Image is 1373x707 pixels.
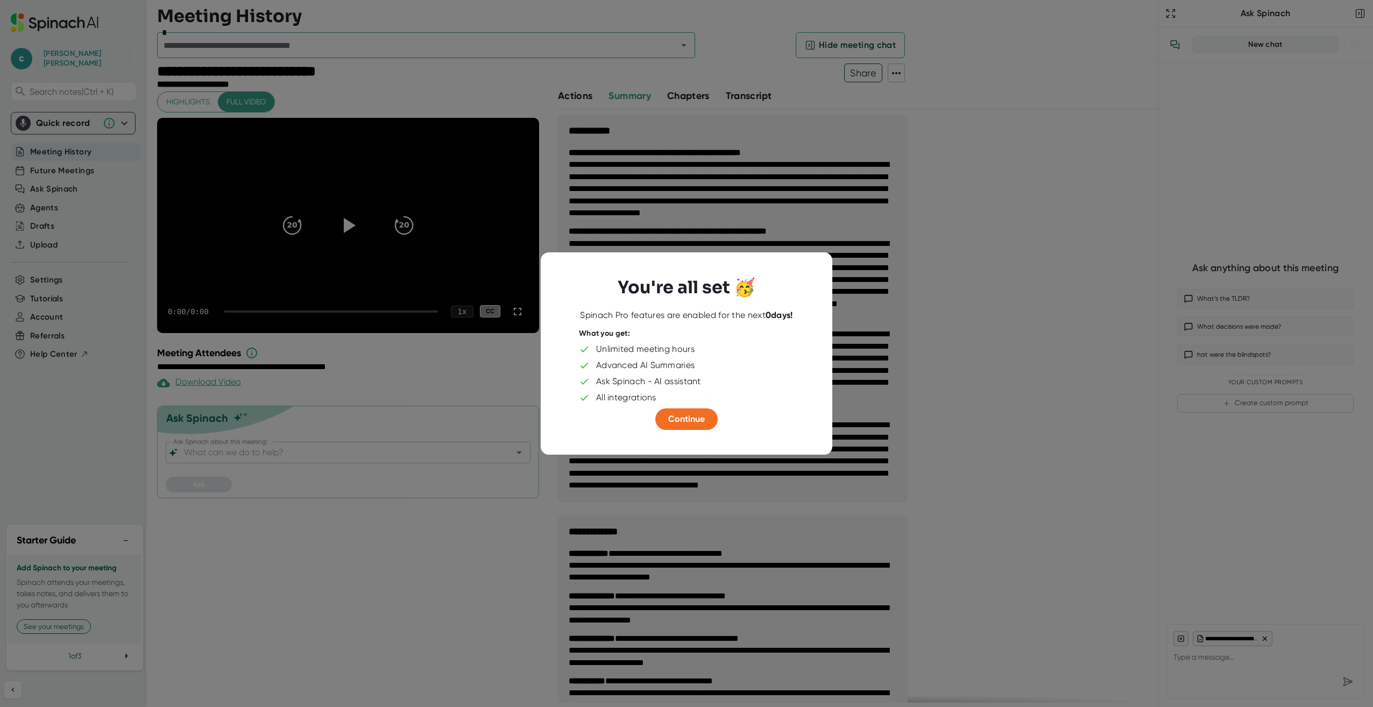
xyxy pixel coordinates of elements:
div: What you get: [579,329,630,338]
div: All integrations [596,392,656,403]
span: Continue [668,414,705,424]
b: 0 days! [766,310,793,320]
div: Advanced AI Summaries [596,360,695,371]
button: Continue [655,408,718,430]
div: Ask Spinach - AI assistant [596,376,701,387]
div: Unlimited meeting hours [596,344,695,355]
h3: You're all set 🥳 [618,277,755,298]
div: Spinach Pro features are enabled for the next [580,310,792,321]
